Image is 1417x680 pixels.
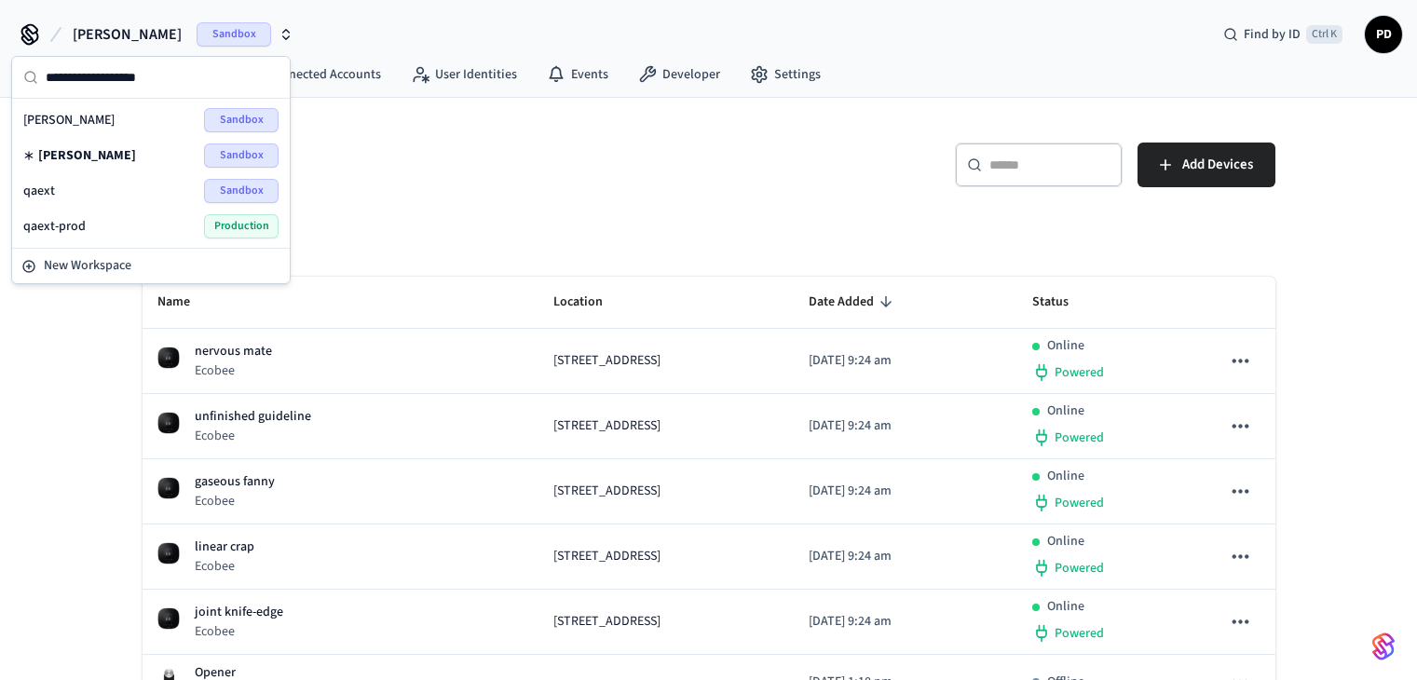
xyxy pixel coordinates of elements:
[195,407,311,427] p: unfinished guideline
[195,427,311,445] p: Ecobee
[553,482,661,501] span: [STREET_ADDRESS]
[227,58,396,91] a: Connected Accounts
[1047,597,1084,617] p: Online
[195,622,283,641] p: Ecobee
[157,542,180,564] img: ecobee_lite_3
[1138,143,1275,187] button: Add Devices
[1055,494,1104,512] span: Powered
[553,547,661,566] span: [STREET_ADDRESS]
[1306,25,1342,44] span: Ctrl K
[1367,18,1400,51] span: PD
[1372,632,1395,661] img: SeamLogoGradient.69752ec5.svg
[809,416,1002,436] p: [DATE] 9:24 am
[1047,532,1084,551] p: Online
[195,342,272,361] p: nervous mate
[23,217,86,236] span: qaext-prod
[157,607,180,630] img: ecobee_lite_3
[157,347,180,369] img: ecobee_lite_3
[1244,25,1301,44] span: Find by ID
[143,143,698,181] h5: Devices
[623,58,735,91] a: Developer
[12,99,290,248] div: Suggestions
[195,472,275,492] p: gaseous fanny
[204,143,279,168] span: Sandbox
[1055,428,1104,447] span: Powered
[1055,363,1104,382] span: Powered
[1055,559,1104,578] span: Powered
[73,23,182,46] span: [PERSON_NAME]
[809,482,1002,501] p: [DATE] 9:24 am
[1208,18,1357,51] div: Find by IDCtrl K
[195,603,283,622] p: joint knife-edge
[195,537,254,557] p: linear crap
[553,351,661,371] span: [STREET_ADDRESS]
[809,288,898,317] span: Date Added
[38,146,136,165] span: [PERSON_NAME]
[23,111,115,129] span: [PERSON_NAME]
[553,612,661,632] span: [STREET_ADDRESS]
[1182,153,1253,177] span: Add Devices
[1047,467,1084,486] p: Online
[44,256,131,276] span: New Workspace
[809,351,1002,371] p: [DATE] 9:24 am
[195,361,272,380] p: Ecobee
[197,22,271,47] span: Sandbox
[735,58,836,91] a: Settings
[157,412,180,434] img: ecobee_lite_3
[14,251,288,281] button: New Workspace
[195,557,254,576] p: Ecobee
[553,288,627,317] span: Location
[1032,288,1093,317] span: Status
[157,477,180,499] img: ecobee_lite_3
[532,58,623,91] a: Events
[553,416,661,436] span: [STREET_ADDRESS]
[809,612,1002,632] p: [DATE] 9:24 am
[396,58,532,91] a: User Identities
[1055,624,1104,643] span: Powered
[23,182,55,200] span: qaext
[204,108,279,132] span: Sandbox
[204,214,279,238] span: Production
[204,179,279,203] span: Sandbox
[157,288,214,317] span: Name
[1365,16,1402,53] button: PD
[195,492,275,510] p: Ecobee
[1047,401,1084,421] p: Online
[1047,336,1084,356] p: Online
[809,547,1002,566] p: [DATE] 9:24 am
